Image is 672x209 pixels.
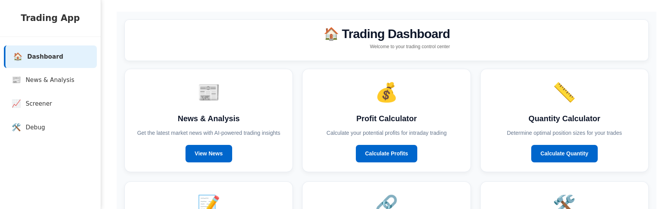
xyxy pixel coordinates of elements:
a: 📰News & Analysis [4,69,97,92]
span: Debug [26,123,45,132]
span: News & Analysis [26,76,74,85]
p: Welcome to your trading control center [323,43,450,50]
div: 📰 [134,78,283,106]
h3: Profit Calculator [312,113,461,124]
a: 📈Screener [4,92,97,115]
div: 💰 [312,78,461,106]
p: Get the latest market news with AI-powered trading insights [134,129,283,137]
span: 📰 [12,75,21,86]
a: 🛠️Debug [4,116,97,139]
span: 📈 [12,98,21,110]
p: Determine optimal position sizes for your trades [490,129,639,137]
span: Dashboard [27,52,63,61]
p: Calculate your potential profits for intraday trading [312,129,461,137]
span: 🛠️ [12,122,21,133]
h2: 🏠 Trading Dashboard [323,24,450,43]
h3: Quantity Calculator [490,113,639,124]
div: 📏 [490,78,639,106]
a: 🏠Dashboard [4,45,97,68]
h3: News & Analysis [134,113,283,124]
h2: Trading App [8,12,93,25]
a: Calculate Quantity [531,145,598,162]
span: 🏠 [13,51,23,63]
a: View News [185,145,232,162]
span: Screener [26,99,52,108]
a: Calculate Profits [356,145,417,162]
